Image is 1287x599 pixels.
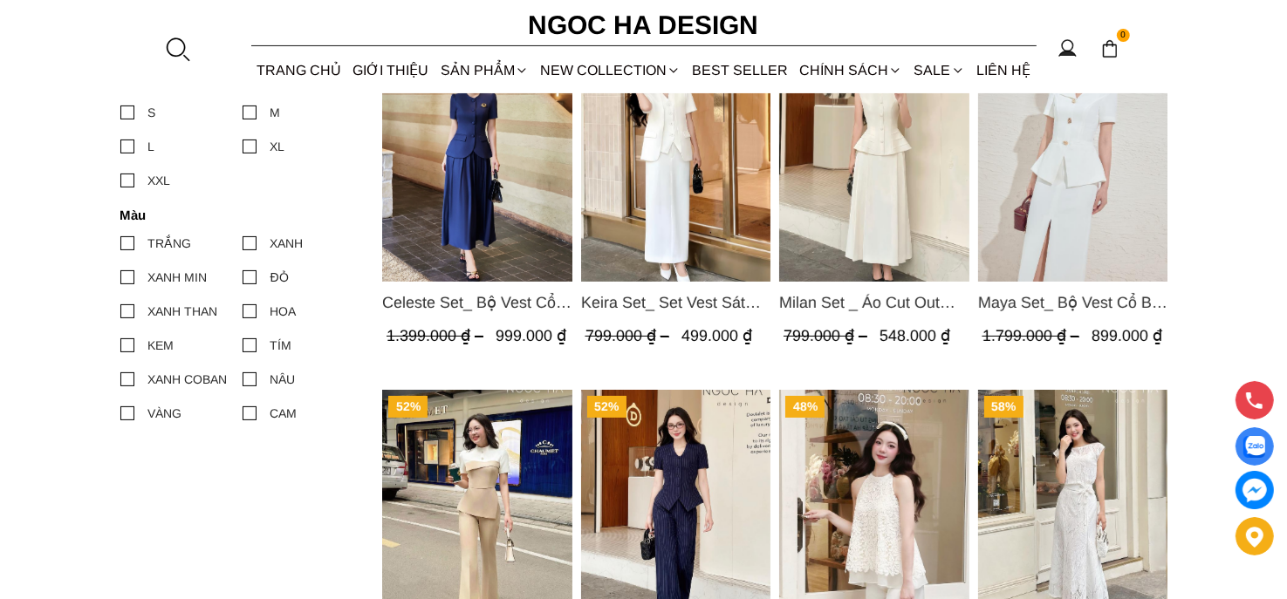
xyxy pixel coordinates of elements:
[270,404,298,423] div: CAM
[270,103,281,122] div: M
[120,208,353,222] h4: Màu
[779,29,969,282] a: Product image - Milan Set _ Áo Cut Out Tùng Không Tay Kết Hợp Chân Váy Xếp Ly A1080+CV139
[977,290,1167,315] span: Maya Set_ Bộ Vest Cổ Bẻ Chân Váy Xẻ Màu Đen, Trắng BJ140
[270,336,292,355] div: TÍM
[148,103,156,122] div: S
[970,47,1036,93] a: LIÊN HỆ
[880,328,950,345] span: 548.000 ₫
[270,302,297,321] div: HOA
[982,328,1083,345] span: 1.799.000 ₫
[347,47,435,93] a: GIỚI THIỆU
[148,370,228,389] div: XANH COBAN
[1243,436,1265,458] img: Display image
[251,47,347,93] a: TRANG CHỦ
[382,290,572,315] span: Celeste Set_ Bộ Vest Cổ Tròn Chân Váy Nhún Xòe Màu Xanh Bò BJ142
[148,171,171,190] div: XXL
[148,137,155,156] div: L
[513,4,775,46] a: Ngoc Ha Design
[977,290,1167,315] a: Link to Maya Set_ Bộ Vest Cổ Bẻ Chân Váy Xẻ Màu Đen, Trắng BJ140
[1100,39,1119,58] img: img-CART-ICON-ksit0nf1
[1236,427,1274,466] a: Display image
[779,290,969,315] span: Milan Set _ Áo Cut Out Tùng Không Tay Kết Hợp Chân Váy Xếp Ly A1080+CV139
[779,29,969,282] img: Milan Set _ Áo Cut Out Tùng Không Tay Kết Hợp Chân Váy Xếp Ly A1080+CV139
[585,328,673,345] span: 799.000 ₫
[580,290,770,315] span: Keira Set_ Set Vest Sát Nách Kết Hợp Chân Váy Bút Chì Mix Áo Khoác BJ141+ A1083
[1091,328,1161,345] span: 899.000 ₫
[1236,471,1274,509] a: messenger
[580,29,770,282] img: Keira Set_ Set Vest Sát Nách Kết Hợp Chân Váy Bút Chì Mix Áo Khoác BJ141+ A1083
[270,137,285,156] div: XL
[534,47,686,93] a: NEW COLLECTION
[270,268,289,287] div: ĐỎ
[148,404,182,423] div: VÀNG
[148,336,175,355] div: KEM
[908,47,970,93] a: SALE
[148,234,192,253] div: TRẮNG
[580,29,770,282] a: Product image - Keira Set_ Set Vest Sát Nách Kết Hợp Chân Váy Bút Chì Mix Áo Khoác BJ141+ A1083
[382,29,572,282] img: Celeste Set_ Bộ Vest Cổ Tròn Chân Váy Nhún Xòe Màu Xanh Bò BJ142
[784,328,872,345] span: 799.000 ₫
[977,29,1167,282] img: Maya Set_ Bộ Vest Cổ Bẻ Chân Váy Xẻ Màu Đen, Trắng BJ140
[1117,29,1131,43] span: 0
[270,370,296,389] div: NÂU
[496,328,566,345] span: 999.000 ₫
[382,290,572,315] a: Link to Celeste Set_ Bộ Vest Cổ Tròn Chân Váy Nhún Xòe Màu Xanh Bò BJ142
[779,290,969,315] a: Link to Milan Set _ Áo Cut Out Tùng Không Tay Kết Hợp Chân Váy Xếp Ly A1080+CV139
[270,234,304,253] div: XANH
[681,328,751,345] span: 499.000 ₫
[387,328,488,345] span: 1.399.000 ₫
[148,268,208,287] div: XANH MIN
[148,302,218,321] div: XANH THAN
[977,29,1167,282] a: Product image - Maya Set_ Bộ Vest Cổ Bẻ Chân Váy Xẻ Màu Đen, Trắng BJ140
[687,47,794,93] a: BEST SELLER
[435,47,534,93] div: SẢN PHẨM
[794,47,908,93] div: Chính sách
[580,290,770,315] a: Link to Keira Set_ Set Vest Sát Nách Kết Hợp Chân Váy Bút Chì Mix Áo Khoác BJ141+ A1083
[382,29,572,282] a: Product image - Celeste Set_ Bộ Vest Cổ Tròn Chân Váy Nhún Xòe Màu Xanh Bò BJ142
